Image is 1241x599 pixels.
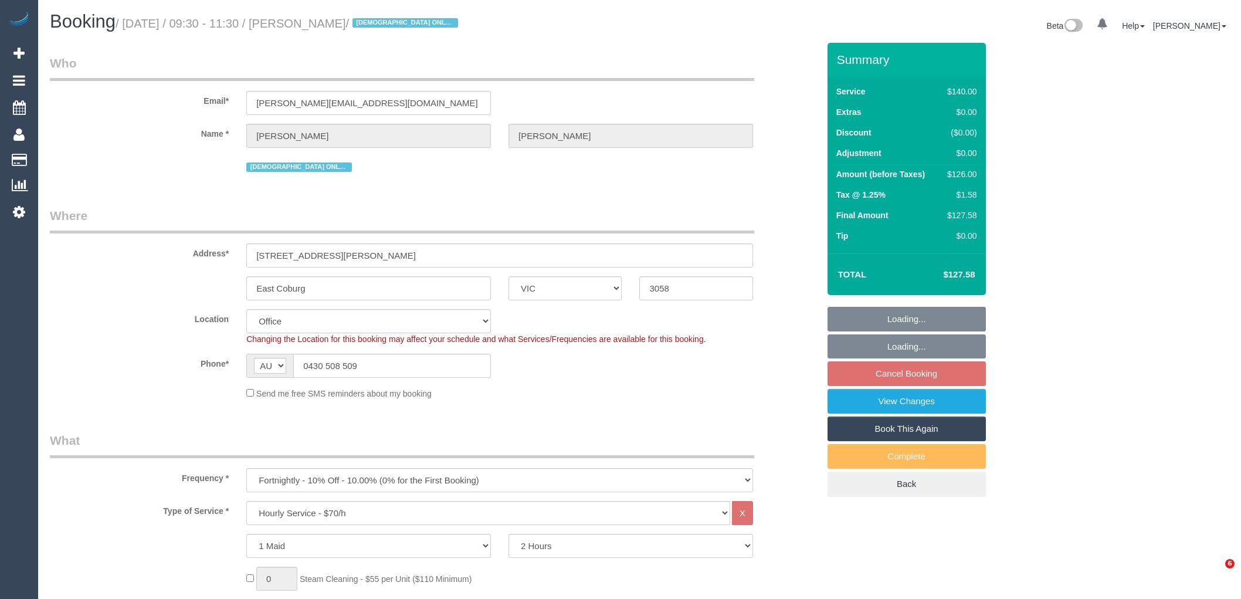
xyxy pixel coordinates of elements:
label: Email* [41,91,238,107]
label: Tax @ 1.25% [836,189,886,201]
span: Booking [50,11,116,32]
input: Post Code* [639,276,752,300]
a: [PERSON_NAME] [1153,21,1226,31]
h3: Summary [837,53,980,66]
label: Tip [836,230,849,242]
label: Final Amount [836,209,889,221]
h4: $127.58 [908,270,975,280]
a: View Changes [828,389,986,414]
label: Service [836,86,866,97]
a: Back [828,472,986,496]
span: / [346,17,462,30]
img: Automaid Logo [7,12,30,28]
label: Frequency * [41,468,238,484]
div: $0.00 [942,230,976,242]
span: [DEMOGRAPHIC_DATA] ONLY CLEANER [246,163,352,172]
div: $127.58 [942,209,976,221]
label: Extras [836,106,862,118]
iframe: Intercom live chat [1201,559,1229,587]
label: Address* [41,243,238,259]
span: Send me free SMS reminders about my booking [256,389,432,398]
div: $1.58 [942,189,976,201]
label: Location [41,309,238,325]
label: Adjustment [836,147,881,159]
div: $140.00 [942,86,976,97]
div: $126.00 [942,168,976,180]
input: Last Name* [508,124,753,148]
legend: Where [50,207,754,233]
legend: What [50,432,754,458]
strong: Total [838,269,867,279]
small: / [DATE] / 09:30 - 11:30 / [PERSON_NAME] [116,17,462,30]
label: Discount [836,127,872,138]
label: Amount (before Taxes) [836,168,925,180]
span: 6 [1225,559,1235,568]
a: Book This Again [828,417,986,441]
input: Phone* [293,354,491,378]
input: Email* [246,91,491,115]
a: Beta [1047,21,1083,31]
span: Steam Cleaning - $55 per Unit ($110 Minimum) [300,574,472,584]
input: Suburb* [246,276,491,300]
a: Help [1122,21,1145,31]
span: Changing the Location for this booking may affect your schedule and what Services/Frequencies are... [246,334,706,344]
label: Name * [41,124,238,140]
span: [DEMOGRAPHIC_DATA] ONLY CLEANER [352,18,458,28]
label: Phone* [41,354,238,370]
legend: Who [50,55,754,81]
div: ($0.00) [942,127,976,138]
div: $0.00 [942,106,976,118]
input: First Name* [246,124,491,148]
div: $0.00 [942,147,976,159]
img: New interface [1063,19,1083,34]
label: Type of Service * [41,501,238,517]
